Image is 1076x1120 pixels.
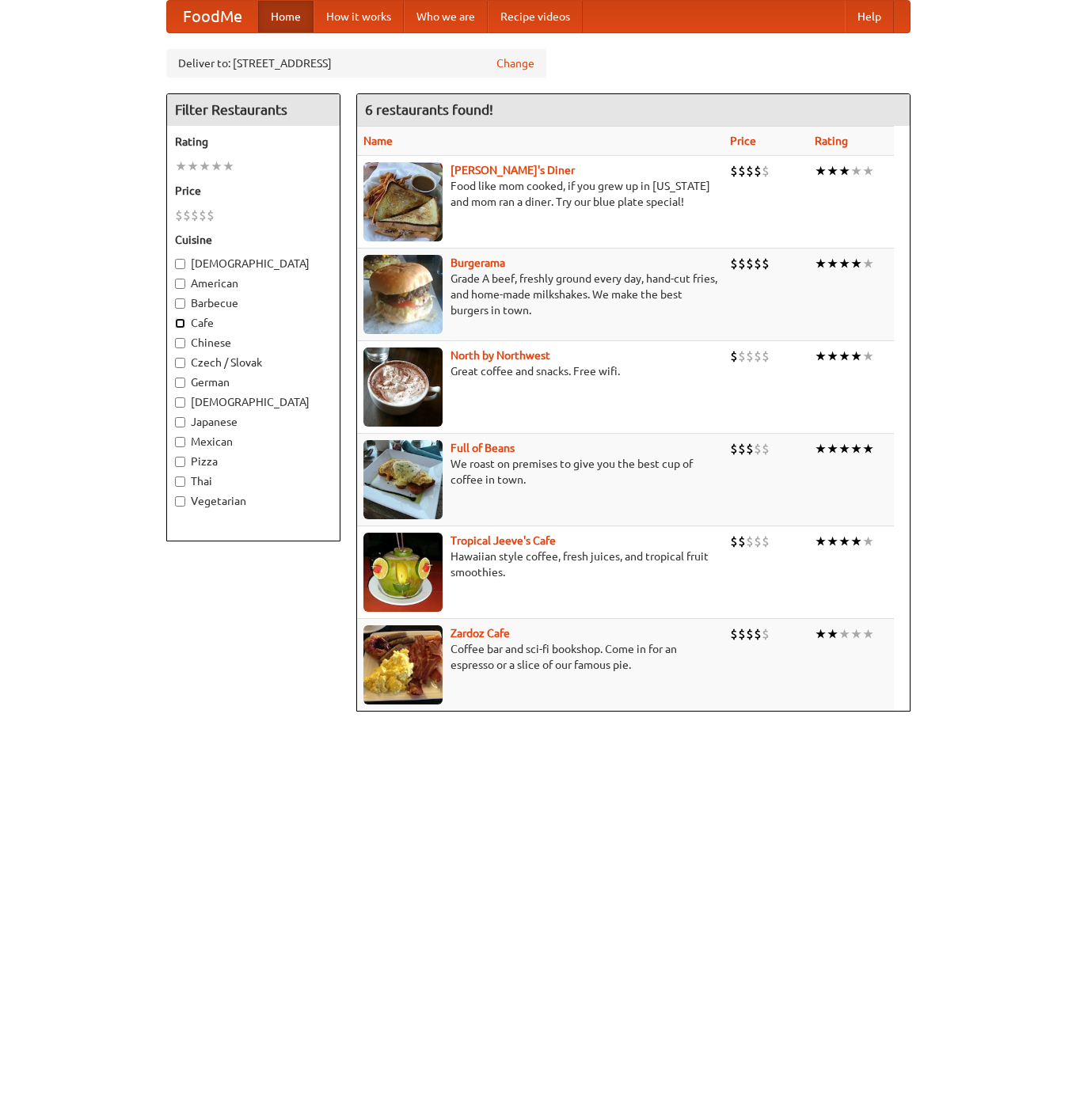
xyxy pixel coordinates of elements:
[862,625,874,643] li: ★
[738,162,746,180] li: $
[451,349,550,362] a: North by Northwest
[175,338,185,348] input: Chinese
[258,1,314,32] a: Home
[451,627,510,640] a: Zardoz Cafe
[363,625,443,704] img: zardoz.jpg
[166,49,546,78] div: Deliver to: [STREET_ADDRESS]
[175,414,332,430] label: Japanese
[451,256,505,269] a: Burgerama
[815,347,827,365] li: ★
[496,55,534,71] a: Change
[191,207,199,224] li: $
[815,533,827,550] li: ★
[862,162,874,180] li: ★
[451,442,515,454] a: Full of Beans
[488,1,583,32] a: Recipe videos
[175,315,332,331] label: Cafe
[451,534,556,547] a: Tropical Jeeve's Cafe
[175,259,185,269] input: [DEMOGRAPHIC_DATA]
[175,134,332,150] h5: Rating
[754,625,762,643] li: $
[754,162,762,180] li: $
[746,440,754,457] li: $
[730,625,738,643] li: $
[175,378,185,388] input: German
[175,457,185,467] input: Pizza
[175,183,332,199] h5: Price
[746,625,754,643] li: $
[363,135,393,147] a: Name
[167,94,340,126] h4: Filter Restaurants
[815,255,827,272] li: ★
[730,162,738,180] li: $
[363,641,717,673] p: Coffee bar and sci-fi bookshop. Come in for an espresso or a slice of our famous pie.
[746,533,754,550] li: $
[187,158,199,175] li: ★
[451,164,575,177] a: [PERSON_NAME]'s Diner
[838,625,850,643] li: ★
[175,275,332,291] label: American
[175,256,332,271] label: [DEMOGRAPHIC_DATA]
[862,440,874,457] li: ★
[754,440,762,457] li: $
[175,335,332,351] label: Chinese
[838,533,850,550] li: ★
[730,255,738,272] li: $
[850,162,862,180] li: ★
[838,162,850,180] li: ★
[175,394,332,410] label: [DEMOGRAPHIC_DATA]
[730,533,738,550] li: $
[207,207,215,224] li: $
[827,255,838,272] li: ★
[363,440,443,519] img: beans.jpg
[175,355,332,370] label: Czech / Slovak
[363,456,717,488] p: We roast on premises to give you the best cup of coffee in town.
[827,625,838,643] li: ★
[862,533,874,550] li: ★
[738,533,746,550] li: $
[175,298,185,309] input: Barbecue
[815,135,848,147] a: Rating
[762,162,770,180] li: $
[167,1,258,32] a: FoodMe
[862,255,874,272] li: ★
[738,347,746,365] li: $
[845,1,894,32] a: Help
[815,440,827,457] li: ★
[363,549,717,580] p: Hawaiian style coffee, fresh juices, and tropical fruit smoothies.
[827,347,838,365] li: ★
[175,318,185,328] input: Cafe
[762,255,770,272] li: $
[314,1,404,32] a: How it works
[175,295,332,311] label: Barbecue
[199,158,211,175] li: ★
[175,473,332,489] label: Thai
[175,454,332,469] label: Pizza
[175,397,185,408] input: [DEMOGRAPHIC_DATA]
[363,533,443,612] img: jeeves.jpg
[746,255,754,272] li: $
[746,347,754,365] li: $
[175,358,185,368] input: Czech / Slovak
[175,434,332,450] label: Mexican
[363,162,443,241] img: sallys.jpg
[754,533,762,550] li: $
[175,417,185,427] input: Japanese
[175,496,185,507] input: Vegetarian
[815,162,827,180] li: ★
[175,374,332,390] label: German
[815,625,827,643] li: ★
[838,440,850,457] li: ★
[183,207,191,224] li: $
[746,162,754,180] li: $
[762,533,770,550] li: $
[850,347,862,365] li: ★
[762,440,770,457] li: $
[175,279,185,289] input: American
[363,347,443,427] img: north.jpg
[754,347,762,365] li: $
[850,255,862,272] li: ★
[850,625,862,643] li: ★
